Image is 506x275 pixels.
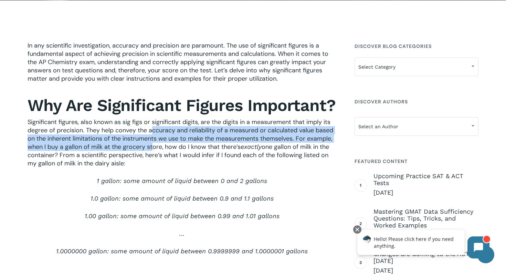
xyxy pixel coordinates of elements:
[373,266,478,275] span: [DATE]
[241,143,262,150] span: exactly
[355,95,478,108] h4: Discover Authors
[85,212,280,220] span: 1.00 gallon: some amount of liquid between 0.99 and 1.01 gallons
[355,60,478,74] span: Select Category
[373,208,478,229] span: Mastering GMAT Data Sufficiency Questions: Tips, Tricks, and Worked Examples
[355,40,478,52] h4: Discover Blog Categories
[56,247,308,255] span: 1.0000000 gallon: some amount of liquid between 0.9999999 and 1.0000001 gallons
[355,117,478,136] span: Select an Author
[97,177,267,184] span: 1 gallon: some amount of liquid between 0 and 2 gallons
[91,195,274,202] span: 1.0 gallon: some amount of liquid between 0.9 and 1.1 gallons
[373,208,478,239] a: Mastering GMAT Data Sufficiency Questions: Tips, Tricks, and Worked Examples [DATE]
[355,58,478,76] span: Select Category
[373,173,478,186] span: Upcoming Practice SAT & ACT Tests
[355,155,478,167] h4: Featured Content
[28,41,328,83] span: In any scientific investigation, accuracy and precision are paramount. The use of significant fig...
[179,230,185,237] span: …
[355,119,478,134] span: Select an Author
[28,118,333,151] span: Significant figures, also known as sig figs or significant digits, are the digits in a measuremen...
[373,189,478,197] span: [DATE]
[28,95,336,115] b: Why Are Significant Figures Important?
[373,173,478,197] a: Upcoming Practice SAT & ACT Tests [DATE]
[28,143,329,167] span: one gallon of milk in the container? From a scientific perspective, here’s what I would infer if ...
[350,224,496,265] iframe: Chatbot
